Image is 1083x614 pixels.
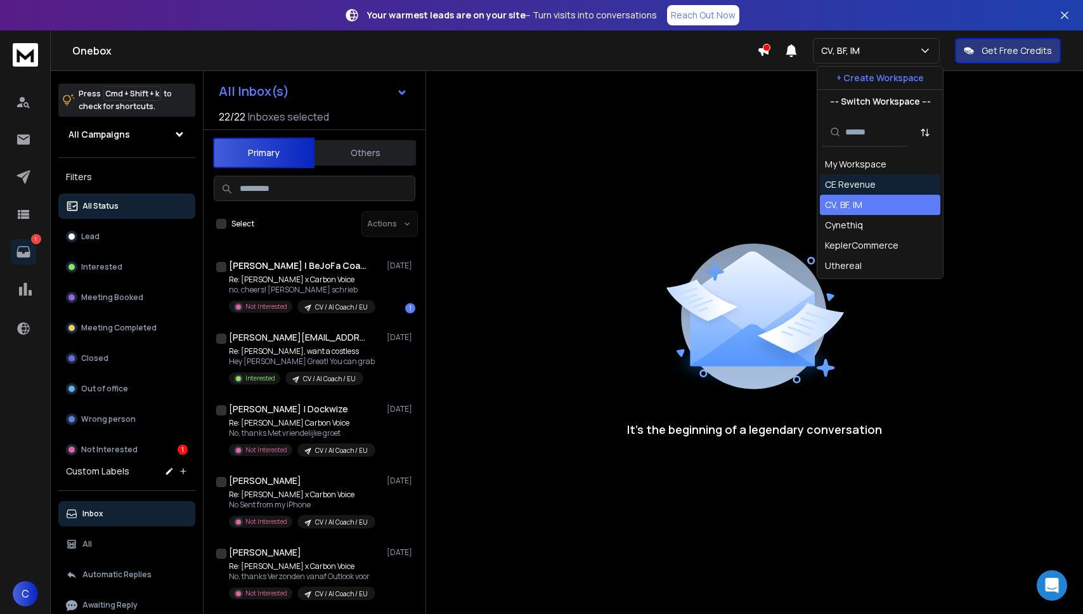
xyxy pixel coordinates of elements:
p: Re: [PERSON_NAME] x Carbon Voice [229,275,375,285]
p: All Status [82,201,119,211]
button: All Inbox(s) [209,79,418,104]
button: Closed [58,346,195,371]
p: Reach Out Now [671,9,736,22]
p: Meeting Booked [81,292,143,303]
p: CV, BF, IM [821,44,865,57]
button: All Status [58,193,195,219]
p: Automatic Replies [82,570,152,580]
p: Out of office [81,384,128,394]
h1: [PERSON_NAME][EMAIL_ADDRESS][DOMAIN_NAME] [229,331,368,344]
p: Not Interested [245,589,287,598]
h3: Inboxes selected [248,109,329,124]
p: Hey [PERSON_NAME] Great! You can grab [229,356,375,367]
button: Not Interested1 [58,437,195,462]
div: KeplerCommerce [825,239,898,252]
p: No, thanks Verzonden vanaf Outlook voor [229,572,375,582]
button: Lead [58,224,195,249]
p: [DATE] [387,332,415,343]
p: 1 [31,234,41,244]
p: no, cheers! [PERSON_NAME] schrieb [229,285,375,295]
button: Meeting Booked [58,285,195,310]
h1: [PERSON_NAME] | Dockwize [229,403,348,415]
button: Out of office [58,376,195,402]
p: Re: [PERSON_NAME] x Carbon Voice [229,561,375,572]
h1: All Inbox(s) [219,85,289,98]
p: [DATE] [387,261,415,271]
label: Select [231,219,254,229]
p: Wrong person [81,414,136,424]
button: Meeting Completed [58,315,195,341]
p: Not Interested [245,445,287,455]
div: Open Intercom Messenger [1037,570,1067,601]
p: + Create Workspace [836,72,924,84]
div: Uthereal [825,259,862,272]
p: CV / AI Coach / EU [315,303,368,312]
a: 1 [11,239,36,265]
p: Re: [PERSON_NAME] x Carbon Voice [229,490,375,500]
p: Interested [245,374,275,383]
p: Re: [PERSON_NAME], want a costless [229,346,375,356]
p: Not Interested [81,445,138,455]
div: CE Revenue [825,178,876,191]
h1: [PERSON_NAME] | BeJoFa Coaching [229,259,368,272]
div: 1 [405,303,415,313]
button: All [58,532,195,557]
button: C [13,581,38,606]
button: Get Free Credits [955,38,1061,63]
p: Not Interested [245,517,287,526]
span: Cmd + Shift + k [103,86,161,101]
p: Not Interested [245,302,287,311]
button: Sort by Sort A-Z [912,120,938,145]
h1: [PERSON_NAME] [229,474,301,487]
button: Others [315,139,416,167]
h1: All Campaigns [68,128,130,141]
p: All [82,539,92,549]
p: CV / AI Coach / EU [303,374,356,384]
p: Lead [81,232,100,242]
div: 1 [178,445,188,455]
button: Wrong person [58,407,195,432]
p: [DATE] [387,476,415,486]
span: 22 / 22 [219,109,245,124]
p: [DATE] [387,404,415,414]
p: Get Free Credits [982,44,1052,57]
p: Re: [PERSON_NAME] Carbon Voice [229,418,375,428]
button: Primary [213,138,315,168]
p: It’s the beginning of a legendary conversation [627,421,882,438]
p: [DATE] [387,547,415,558]
p: CV / AI Coach / EU [315,446,368,455]
h3: Filters [58,168,195,186]
p: Interested [81,262,122,272]
button: All Campaigns [58,122,195,147]
p: Closed [81,353,108,363]
button: Inbox [58,501,195,526]
p: No, thanks Met vriendelijke groet [229,428,375,438]
button: + Create Workspace [817,67,943,89]
p: --- Switch Workspace --- [830,95,931,108]
button: Automatic Replies [58,562,195,587]
h3: Custom Labels [66,465,129,478]
p: Inbox [82,509,103,519]
div: CV, BF, IM [825,199,862,211]
p: Awaiting Reply [82,600,138,610]
a: Reach Out Now [667,5,739,25]
div: Cynethiq [825,219,863,232]
div: My Workspace [825,158,886,171]
p: – Turn visits into conversations [367,9,657,22]
img: logo [13,43,38,67]
h1: Onebox [72,43,757,58]
p: CV / AI Coach / EU [315,589,368,599]
p: No Sent from my iPhone [229,500,375,510]
p: Meeting Completed [81,323,157,333]
strong: Your warmest leads are on your site [367,9,526,21]
h1: [PERSON_NAME] [229,546,301,559]
button: Interested [58,254,195,280]
p: CV / AI Coach / EU [315,518,368,527]
p: Press to check for shortcuts. [79,88,172,113]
